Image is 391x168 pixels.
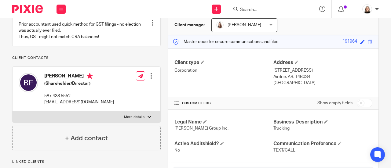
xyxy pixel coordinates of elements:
[239,7,294,13] input: Search
[174,67,273,73] p: Corporation
[174,119,273,125] h4: Legal Name
[124,115,144,120] p: More details
[44,93,114,99] p: 587.438.5552
[87,73,93,79] i: Primary
[174,126,228,130] span: [PERSON_NAME] Group Inc.
[44,80,114,87] h5: (Shareholder/Director)
[174,59,273,66] h4: Client type
[273,67,372,73] p: [STREET_ADDRESS]
[173,39,278,45] p: Master code for secure communications and files
[273,119,372,125] h4: Business Description
[174,141,273,147] h4: Active Auditshield?
[174,148,180,152] span: No
[65,134,108,143] h4: + Add contact
[317,100,353,106] label: Show empty fields
[362,4,372,14] img: Screenshot%202023-11-02%20134555.png
[44,73,114,80] h4: [PERSON_NAME]
[216,21,224,29] img: Larissa-headshot-cropped.jpg
[342,38,357,45] div: 191964
[174,22,205,28] h3: Client manager
[273,59,372,66] h4: Address
[12,159,161,164] p: Linked clients
[174,101,273,106] h4: CUSTOM FIELDS
[12,55,161,60] p: Client contacts
[273,148,295,152] span: TEXT/CALL
[44,99,114,105] p: [EMAIL_ADDRESS][DOMAIN_NAME]
[273,80,372,86] p: [GEOGRAPHIC_DATA]
[19,73,38,92] img: svg%3E
[228,23,261,27] span: [PERSON_NAME]
[273,126,290,130] span: Trucking
[273,141,372,147] h4: Communication Preference
[273,74,372,80] p: Airdrie, AB, T4B0S4
[12,5,43,13] img: Pixie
